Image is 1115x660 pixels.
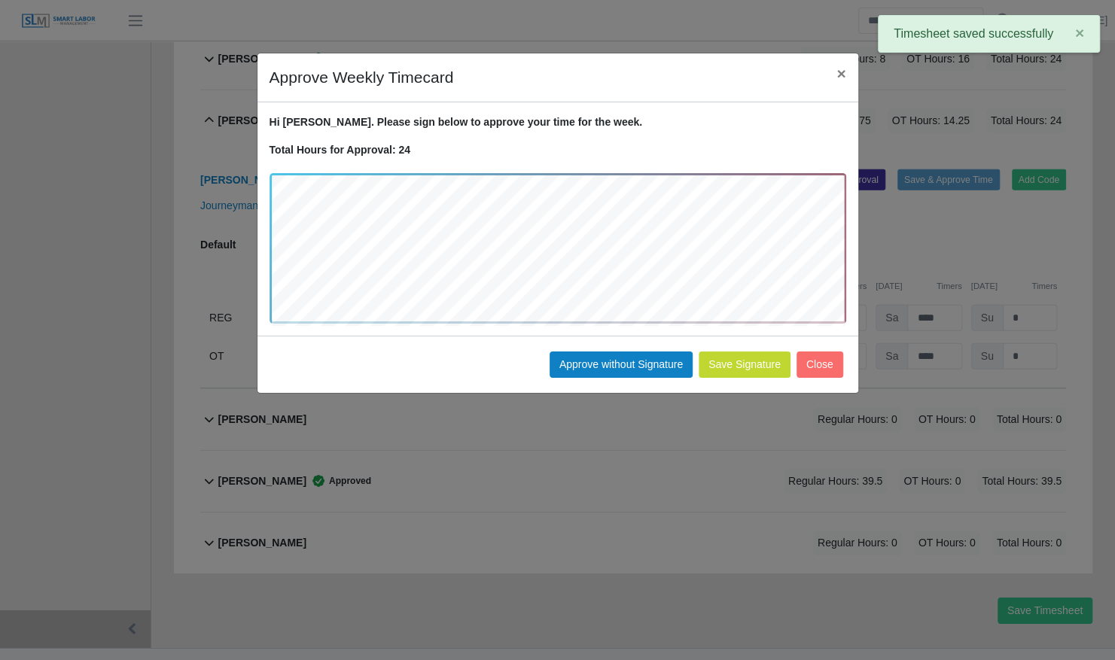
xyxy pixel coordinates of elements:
span: × [1075,24,1084,41]
strong: Hi [PERSON_NAME]. Please sign below to approve your time for the week. [270,116,643,128]
button: Approve without Signature [550,351,693,378]
button: Close [797,351,843,378]
strong: Total Hours for Approval: 24 [270,144,410,156]
button: Close [824,53,858,93]
div: Timesheet saved successfully [878,15,1100,53]
span: × [836,65,845,82]
h4: Approve Weekly Timecard [270,65,454,90]
button: Save Signature [699,351,791,378]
